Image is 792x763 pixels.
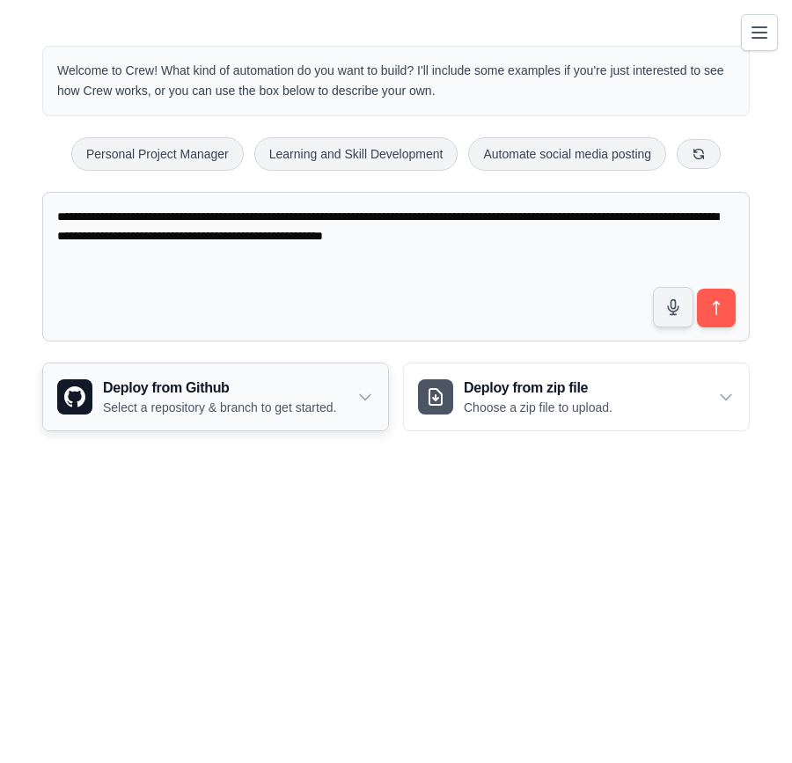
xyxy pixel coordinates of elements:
[464,399,612,416] p: Choose a zip file to upload.
[704,679,792,763] iframe: Chat Widget
[468,137,666,171] button: Automate social media posting
[103,378,336,399] h3: Deploy from Github
[741,14,778,51] button: Toggle navigation
[464,378,612,399] h3: Deploy from zip file
[57,61,735,101] p: Welcome to Crew! What kind of automation do you want to build? I'll include some examples if you'...
[254,137,458,171] button: Learning and Skill Development
[103,399,336,416] p: Select a repository & branch to get started.
[71,137,244,171] button: Personal Project Manager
